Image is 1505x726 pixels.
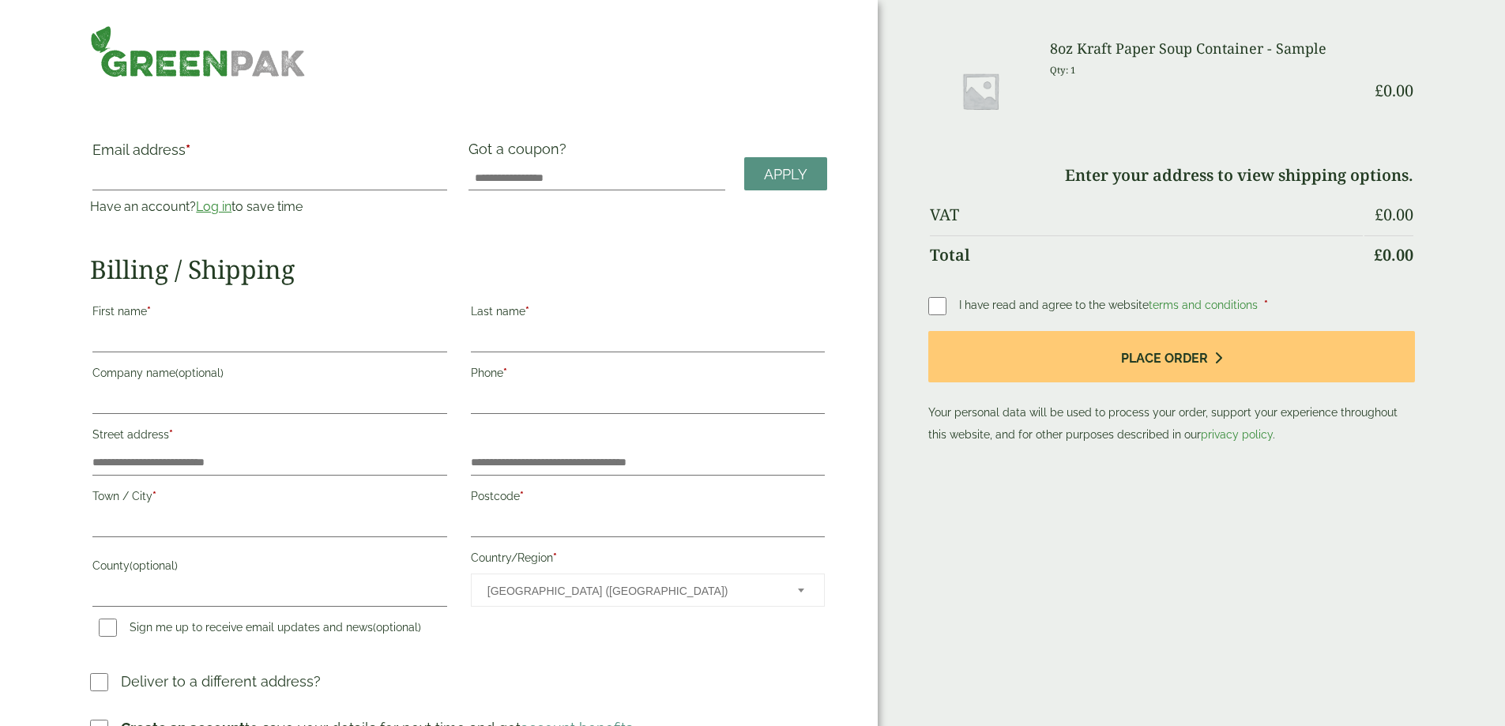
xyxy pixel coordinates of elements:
span: Apply [764,166,807,183]
label: Sign me up to receive email updates and news [92,621,427,638]
span: £ [1375,204,1383,225]
a: Apply [744,157,827,191]
bdi: 0.00 [1375,204,1413,225]
label: Email address [92,143,446,165]
label: Postcode [471,485,825,512]
span: (optional) [373,621,421,634]
img: Placeholder [930,40,1031,141]
p: Your personal data will be used to process your order, support your experience throughout this we... [928,331,1414,446]
label: Phone [471,362,825,389]
label: Country/Region [471,547,825,574]
p: Have an account? to save time [90,197,449,216]
abbr: required [147,305,151,318]
th: Total [930,235,1362,274]
span: £ [1375,80,1383,101]
input: Sign me up to receive email updates and news(optional) [99,619,117,637]
small: Qty: 1 [1050,64,1076,76]
label: County [92,555,446,581]
th: VAT [930,196,1362,234]
h3: 8oz Kraft Paper Soup Container - Sample [1050,40,1363,58]
p: Deliver to a different address? [121,671,321,692]
a: Log in [196,199,231,214]
label: Town / City [92,485,446,512]
span: (optional) [175,367,224,379]
a: terms and conditions [1149,299,1258,311]
a: privacy policy [1201,428,1273,441]
abbr: required [1264,299,1268,311]
label: Last name [471,300,825,327]
td: Enter your address to view shipping options. [930,156,1413,194]
img: GreenPak Supplies [90,25,306,77]
span: Country/Region [471,574,825,607]
span: (optional) [130,559,178,572]
span: £ [1374,244,1383,265]
bdi: 0.00 [1375,80,1413,101]
abbr: required [520,490,524,502]
abbr: required [152,490,156,502]
button: Place order [928,331,1414,382]
abbr: required [186,141,190,158]
label: Company name [92,362,446,389]
label: First name [92,300,446,327]
span: United Kingdom (UK) [487,574,777,608]
abbr: required [169,428,173,441]
abbr: required [525,305,529,318]
bdi: 0.00 [1374,244,1413,265]
h2: Billing / Shipping [90,254,827,284]
span: I have read and agree to the website [959,299,1261,311]
abbr: required [553,551,557,564]
label: Got a coupon? [468,141,573,165]
label: Street address [92,423,446,450]
abbr: required [503,367,507,379]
